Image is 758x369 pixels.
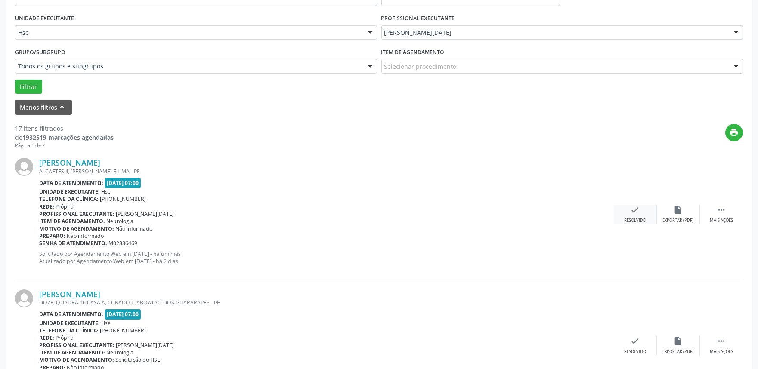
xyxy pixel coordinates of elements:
div: Exportar (PDF) [663,218,694,224]
div: Página 1 de 2 [15,142,114,149]
b: Telefone da clínica: [39,195,99,203]
b: Profissional executante: [39,341,114,349]
button: print [725,124,743,141]
strong: 1932519 marcações agendadas [22,133,114,141]
label: UNIDADE EXECUTANTE [15,12,74,25]
span: Neurologia [107,218,134,225]
b: Unidade executante: [39,320,100,327]
i: check [631,205,640,215]
p: Solicitado por Agendamento Web em [DATE] - há um mês Atualizado por Agendamento Web em [DATE] - h... [39,250,614,265]
b: Motivo de agendamento: [39,356,114,363]
label: Item de agendamento [381,46,445,59]
button: Filtrar [15,80,42,94]
i:  [717,205,726,215]
label: Grupo/Subgrupo [15,46,65,59]
span: [PHONE_NUMBER] [100,195,146,203]
span: Neurologia [107,349,134,356]
div: 17 itens filtrados [15,124,114,133]
div: A, CAETES II, [PERSON_NAME] E LIMA - PE [39,168,614,175]
b: Item de agendamento: [39,218,105,225]
b: Preparo: [39,232,65,240]
b: Rede: [39,203,54,210]
div: Resolvido [624,349,646,355]
label: PROFISSIONAL EXECUTANTE [381,12,455,25]
span: [PERSON_NAME][DATE] [384,28,726,37]
span: Não informado [67,232,104,240]
i:  [717,336,726,346]
div: Resolvido [624,218,646,224]
span: Própria [56,203,74,210]
b: Motivo de agendamento: [39,225,114,232]
span: [DATE] 07:00 [105,178,141,188]
b: Profissional executante: [39,210,114,218]
div: DOZE, QUADRA 16 CASA A, CURADO I, JABOATAO DOS GUARARAPES - PE [39,299,614,306]
span: [PERSON_NAME][DATE] [116,341,174,349]
i: insert_drive_file [674,336,683,346]
div: Exportar (PDF) [663,349,694,355]
div: Mais ações [710,349,733,355]
span: Todos os grupos e subgrupos [18,62,359,71]
a: [PERSON_NAME] [39,158,100,167]
b: Data de atendimento: [39,311,103,318]
div: Mais ações [710,218,733,224]
b: Unidade executante: [39,188,100,195]
span: Hse [18,28,359,37]
a: [PERSON_NAME] [39,289,100,299]
img: img [15,289,33,307]
span: [DATE] 07:00 [105,309,141,319]
button: Menos filtroskeyboard_arrow_up [15,100,72,115]
div: de [15,133,114,142]
i: print [730,128,739,137]
span: M02886469 [109,240,138,247]
b: Rede: [39,334,54,341]
span: Selecionar procedimento [384,62,457,71]
span: Não informado [116,225,153,232]
span: Solicitação do HSE [116,356,161,363]
b: Data de atendimento: [39,179,103,187]
span: Hse [102,320,111,327]
b: Telefone da clínica: [39,327,99,334]
i: keyboard_arrow_up [58,102,67,112]
i: check [631,336,640,346]
span: Hse [102,188,111,195]
b: Item de agendamento: [39,349,105,356]
span: [PHONE_NUMBER] [100,327,146,334]
span: [PERSON_NAME][DATE] [116,210,174,218]
i: insert_drive_file [674,205,683,215]
img: img [15,158,33,176]
b: Senha de atendimento: [39,240,107,247]
span: Própria [56,334,74,341]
